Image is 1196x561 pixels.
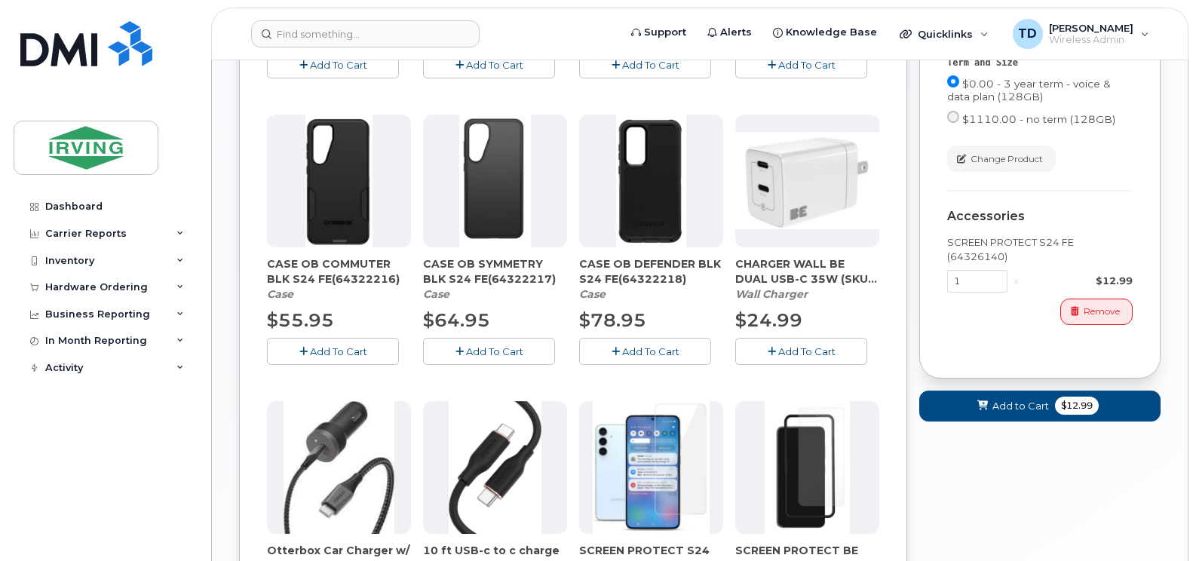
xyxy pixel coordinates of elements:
[267,309,334,331] span: $55.95
[962,113,1115,125] span: $1110.00 - no term (128GB)
[1018,25,1037,43] span: TD
[622,345,679,357] span: Add To Cart
[992,399,1049,413] span: Add to Cart
[765,401,851,534] img: image003.png
[918,28,973,40] span: Quicklinks
[579,309,646,331] span: $78.95
[579,256,723,287] span: CASE OB DEFENDER BLK S24 FE(64322218)
[267,338,399,364] button: Add To Cart
[947,146,1056,172] button: Change Product
[423,256,567,287] span: CASE OB SYMMETRY BLK S24 FE(64322217)
[310,59,367,71] span: Add To Cart
[423,287,449,301] em: Case
[1084,305,1120,318] span: Remove
[251,20,480,48] input: Find something...
[621,17,697,48] a: Support
[786,25,877,40] span: Knowledge Base
[423,51,555,78] button: Add To Cart
[1025,274,1133,288] div: $12.99
[735,309,802,331] span: $24.99
[1060,299,1133,325] button: Remove
[267,287,293,301] em: Case
[267,256,411,302] div: CASE OB COMMUTER BLK S24 FE(64322216)
[735,132,879,228] img: BE.png
[735,256,879,287] span: CHARGER WALL BE DUAL USB-C 35W (SKU 64281533)
[579,287,606,301] em: Case
[1055,397,1099,415] span: $12.99
[778,59,836,71] span: Add To Cart
[423,338,555,364] button: Add To Cart
[1007,274,1025,288] div: x
[762,17,888,48] a: Knowledge Base
[459,115,530,247] img: s24_fe_ob_sym.png
[735,51,867,78] button: Add To Cart
[579,338,711,364] button: Add To Cart
[1049,34,1133,46] span: Wireless Admin
[735,287,808,301] em: Wall Charger
[947,57,1133,69] div: Term and Size
[919,391,1161,422] button: Add to Cart $12.99
[947,111,959,123] input: $1110.00 - no term (128GB)
[284,401,394,534] img: download.jpg
[616,115,687,247] img: s24_fe_ob_Def.png
[735,256,879,302] div: CHARGER WALL BE DUAL USB-C 35W (SKU 64281533)
[423,309,490,331] span: $64.95
[579,256,723,302] div: CASE OB DEFENDER BLK S24 FE(64322218)
[889,19,999,49] div: Quicklinks
[449,401,542,534] img: ACCUS210715h8yE8.jpg
[466,59,523,71] span: Add To Cart
[466,345,523,357] span: Add To Cart
[971,152,1043,166] span: Change Product
[423,256,567,302] div: CASE OB SYMMETRY BLK S24 FE(64322217)
[720,25,752,40] span: Alerts
[735,338,867,364] button: Add To Cart
[579,51,711,78] button: Add To Cart
[593,401,710,534] img: s24_fe_-_screen_protector.png
[644,25,686,40] span: Support
[778,345,836,357] span: Add To Cart
[1002,19,1160,49] div: Tricia Downard
[947,75,959,87] input: $0.00 - 3 year term - voice & data plan (128GB)
[947,210,1133,223] div: Accessories
[947,235,1133,263] div: SCREEN PROTECT S24 FE (64326140)
[310,345,367,357] span: Add To Cart
[267,51,399,78] button: Add To Cart
[305,115,373,247] img: s24_FE_ob_com.png
[947,78,1111,103] span: $0.00 - 3 year term - voice & data plan (128GB)
[697,17,762,48] a: Alerts
[267,256,411,287] span: CASE OB COMMUTER BLK S24 FE(64322216)
[1049,22,1133,34] span: [PERSON_NAME]
[622,59,679,71] span: Add To Cart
